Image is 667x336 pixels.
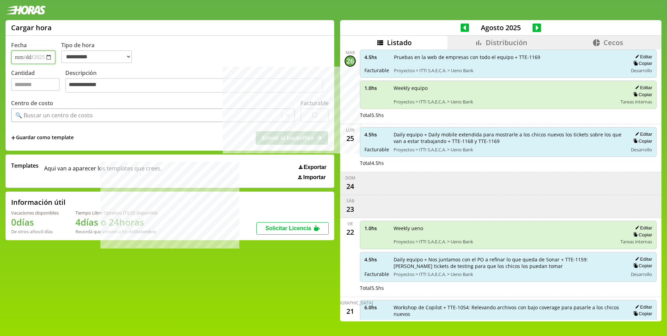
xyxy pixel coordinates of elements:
span: Importar [303,174,326,180]
span: Solicitar Licencia [265,225,311,231]
button: Editar [633,304,652,310]
div: Recordá que vencen a fin de [75,228,158,235]
label: Cantidad [11,69,65,94]
span: Facturable [364,67,389,74]
span: 1.0 hs [364,85,389,91]
span: 1.0 hs [364,225,389,232]
span: 4.5 hs [364,256,389,263]
label: Facturable [300,99,329,107]
span: Proyectos > ITTI S.A.E.C.A. > Ueno Bank [394,271,623,277]
button: Editar [633,131,652,137]
button: Editar [633,225,652,231]
span: Facturable [364,146,389,153]
button: Editar [633,54,652,60]
span: Proyectos > ITTI S.A.E.C.A. > Ueno Bank [394,238,616,245]
div: Total 5.5 hs [360,112,657,118]
span: Desarrollo [631,67,652,74]
div: Vacaciones disponibles [11,210,59,216]
span: Listado [387,38,412,47]
div: scrollable content [340,50,661,320]
span: 6.0 hs [364,304,389,311]
span: Workshop de Copilot + TTE-1054: Relevando archivos con bajo coverage para pasarle a los chicos nu... [394,304,623,317]
label: Descripción [65,69,329,94]
span: Aqui van a aparecer los templates que crees. [44,162,162,180]
span: Tareas internas [620,99,652,105]
h1: Cargar hora [11,23,52,32]
div: dom [345,175,355,181]
div: Tiempo Libre Optativo (TiLO) disponible [75,210,158,216]
span: Facturable [364,319,389,325]
span: Weekly equipo [394,85,616,91]
div: [DEMOGRAPHIC_DATA] [327,300,373,306]
span: Weekly ueno [394,225,616,232]
div: 🔍 Buscar un centro de costo [15,111,93,119]
span: +Guardar como template [11,134,74,142]
span: Daily equipo + Nos juntamos con el PO a refinar lo que queda de Sonar + TTE-1159: [PERSON_NAME] t... [394,256,623,269]
h1: 0 días [11,216,59,228]
h1: 4 días o 24 horas [75,216,158,228]
button: Copiar [631,92,652,98]
span: Cecos [603,38,623,47]
div: 24 [345,181,356,192]
div: lun [346,127,354,133]
div: Total 4.5 hs [360,160,657,166]
div: 23 [345,204,356,215]
button: Copiar [631,60,652,66]
div: vie [347,221,353,227]
div: 22 [345,227,356,238]
span: Exportar [304,164,327,170]
span: Facturable [364,271,389,277]
span: Proyectos > ITTI S.A.E.C.A. > Ueno Bank [394,319,623,325]
button: Copiar [631,232,652,238]
span: Pruebas en la web de empresas con todo el equipo + TTE-1169 [394,54,623,60]
span: Tareas internas [620,238,652,245]
img: logotipo [6,6,46,15]
div: 26 [345,56,356,67]
span: Agosto 2025 [469,23,533,32]
button: Editar [633,256,652,262]
select: Tipo de hora [61,50,132,63]
span: Desarrollo [631,319,652,325]
span: Desarrollo [631,271,652,277]
span: Proyectos > ITTI S.A.E.C.A. > Ueno Bank [394,146,623,153]
button: Exportar [297,164,329,171]
span: 4.5 hs [364,54,389,60]
input: Cantidad [11,78,60,91]
span: Desarrollo [631,146,652,153]
textarea: Descripción [65,78,323,93]
span: Proyectos > ITTI S.A.E.C.A. > Ueno Bank [394,99,616,105]
span: + [11,134,15,142]
div: mar [346,50,355,56]
h2: Información útil [11,198,66,207]
b: Diciembre [134,228,156,235]
label: Tipo de hora [61,41,138,64]
span: Distribución [486,38,527,47]
div: 25 [345,133,356,144]
span: 4.5 hs [364,131,389,138]
span: Daily equipo + Daily mobile extendida para mostrarle a los chicos nuevos los tickets sobre los qu... [394,131,623,144]
button: Copiar [631,311,652,317]
button: Solicitar Licencia [256,222,329,235]
div: Total 5.5 hs [360,285,657,291]
button: Copiar [631,138,652,144]
div: sáb [346,198,354,204]
div: 21 [345,306,356,317]
span: Proyectos > ITTI S.A.E.C.A. > Ueno Bank [394,67,623,74]
div: De otros años: 0 días [11,228,59,235]
label: Centro de costo [11,99,53,107]
label: Fecha [11,41,27,49]
button: Copiar [631,263,652,269]
span: Templates [11,162,39,169]
button: Editar [633,85,652,91]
